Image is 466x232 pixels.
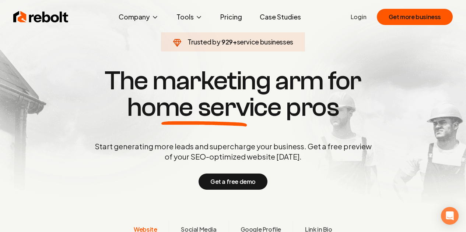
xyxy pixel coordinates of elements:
button: Get a free demo [199,174,267,190]
p: Start generating more leads and supercharge your business. Get a free preview of your SEO-optimiz... [93,141,373,162]
h1: The marketing arm for pros [56,68,410,121]
button: Company [113,10,165,24]
span: Trusted by [188,38,220,46]
button: Tools [171,10,209,24]
a: Login [351,13,367,21]
span: 929 [221,37,233,47]
button: Get more business [377,9,453,25]
div: Open Intercom Messenger [441,207,459,225]
span: + [233,38,237,46]
a: Pricing [214,10,248,24]
span: service businesses [237,38,294,46]
img: Rebolt Logo [13,10,69,24]
a: Case Studies [254,10,307,24]
span: home service [127,94,281,121]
